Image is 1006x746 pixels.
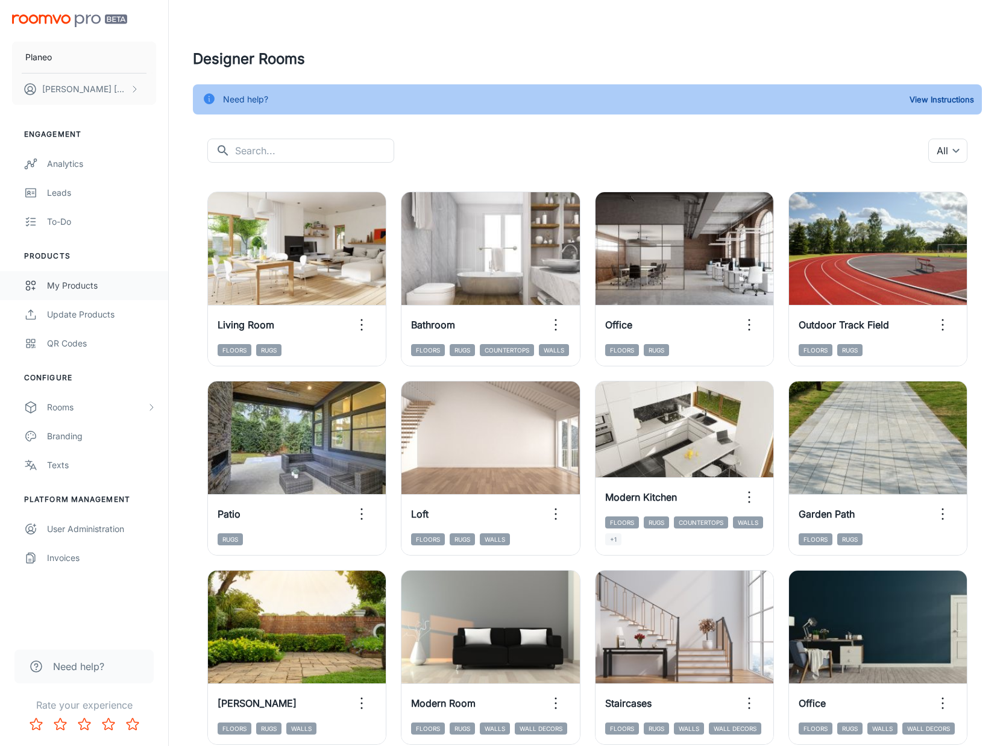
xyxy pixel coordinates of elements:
[218,507,240,521] h6: Patio
[605,533,621,545] span: +1
[480,344,534,356] span: Countertops
[928,139,967,163] div: All
[72,712,96,736] button: Rate 3 star
[799,533,832,545] span: Floors
[605,318,632,332] h6: Office
[605,722,639,735] span: Floors
[411,318,455,332] h6: Bathroom
[480,722,510,735] span: Walls
[47,337,156,350] div: QR Codes
[907,90,977,108] button: View Instructions
[674,516,728,528] span: Countertops
[799,318,889,332] h6: Outdoor Track Field
[605,696,652,710] h6: Staircases
[450,533,475,545] span: Rugs
[709,722,761,735] span: Wall Decors
[799,507,855,521] h6: Garden Path
[539,344,569,356] span: Walls
[411,696,476,710] h6: Modern Room
[47,215,156,228] div: To-do
[644,722,669,735] span: Rugs
[193,48,982,70] h4: Designer Rooms
[256,722,281,735] span: Rugs
[411,533,445,545] span: Floors
[218,533,243,545] span: Rugs
[12,14,127,27] img: Roomvo PRO Beta
[24,712,48,736] button: Rate 1 star
[605,344,639,356] span: Floors
[218,318,274,332] h6: Living Room
[218,696,297,710] h6: [PERSON_NAME]
[47,551,156,565] div: Invoices
[837,533,863,545] span: Rugs
[644,516,669,528] span: Rugs
[218,344,251,356] span: Floors
[411,722,445,735] span: Floors
[867,722,898,735] span: Walls
[256,344,281,356] span: Rugs
[10,698,159,712] p: Rate your experience
[47,459,156,472] div: Texts
[47,157,156,171] div: Analytics
[411,507,429,521] h6: Loft
[799,696,826,710] h6: Office
[47,186,156,199] div: Leads
[733,516,763,528] span: Walls
[47,308,156,321] div: Update Products
[837,722,863,735] span: Rugs
[605,516,639,528] span: Floors
[53,659,104,674] span: Need help?
[48,712,72,736] button: Rate 2 star
[12,42,156,73] button: Planeo
[96,712,121,736] button: Rate 4 star
[837,344,863,356] span: Rugs
[42,83,127,96] p: [PERSON_NAME] [PERSON_NAME]
[47,401,146,414] div: Rooms
[605,490,677,504] h6: Modern Kitchen
[235,139,394,163] input: Search...
[674,722,704,735] span: Walls
[286,722,316,735] span: Walls
[223,88,268,111] div: Need help?
[799,722,832,735] span: Floors
[902,722,955,735] span: Wall Decors
[480,533,510,545] span: Walls
[47,279,156,292] div: My Products
[47,430,156,443] div: Branding
[218,722,251,735] span: Floors
[799,344,832,356] span: Floors
[12,74,156,105] button: [PERSON_NAME] [PERSON_NAME]
[47,522,156,536] div: User Administration
[450,722,475,735] span: Rugs
[515,722,567,735] span: Wall Decors
[644,344,669,356] span: Rugs
[25,51,52,64] p: Planeo
[450,344,475,356] span: Rugs
[121,712,145,736] button: Rate 5 star
[411,344,445,356] span: Floors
